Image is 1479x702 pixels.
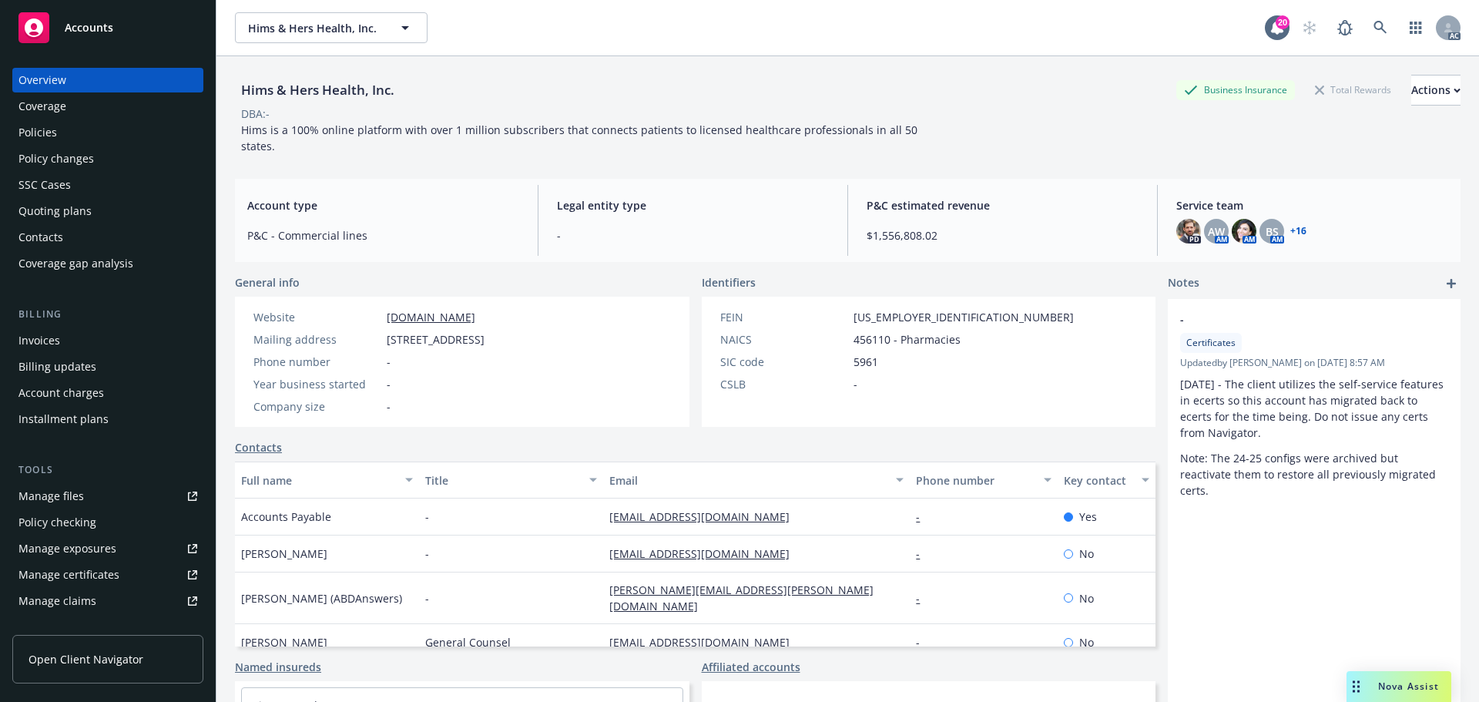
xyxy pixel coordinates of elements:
div: Policy checking [18,510,96,535]
span: No [1079,634,1094,650]
div: Manage BORs [18,615,91,640]
span: Open Client Navigator [29,651,143,667]
a: Manage certificates [12,563,203,587]
span: Accounts Payable [241,509,331,525]
a: Installment plans [12,407,203,432]
div: Business Insurance [1176,80,1295,99]
button: Phone number [910,462,1057,499]
span: Legal entity type [557,197,829,213]
a: Start snowing [1294,12,1325,43]
a: Manage BORs [12,615,203,640]
span: - [557,227,829,244]
span: - [1180,311,1408,327]
button: Title [419,462,603,499]
div: Manage exposures [18,536,116,561]
div: Tools [12,462,203,478]
a: - [916,509,932,524]
span: 5961 [854,354,878,370]
div: Actions [1411,76,1461,105]
span: [PERSON_NAME] [241,546,327,562]
span: Account type [247,197,519,213]
a: - [916,635,932,650]
a: Named insureds [235,659,321,675]
a: Manage claims [12,589,203,613]
span: [PERSON_NAME] (ABDAnswers) [241,590,402,606]
a: +16 [1290,227,1306,236]
span: [US_EMPLOYER_IDENTIFICATION_NUMBER] [854,309,1074,325]
span: P&C - Commercial lines [247,227,519,244]
div: Billing updates [18,354,96,379]
span: General Counsel [425,634,511,650]
a: Policies [12,120,203,145]
a: [DOMAIN_NAME] [387,310,475,324]
a: Coverage gap analysis [12,251,203,276]
p: Note: The 24-25 configs were archived but reactivate them to restore all previously migrated certs. [1180,450,1448,499]
a: Coverage [12,94,203,119]
a: Contacts [235,439,282,455]
div: Phone number [253,354,381,370]
a: add [1442,274,1461,293]
span: Notes [1168,274,1199,293]
div: SSC Cases [18,173,71,197]
a: Policy changes [12,146,203,171]
a: Billing updates [12,354,203,379]
div: Invoices [18,328,60,353]
span: - [425,509,429,525]
span: Hims is a 100% online platform with over 1 million subscribers that connects patients to licensed... [241,123,921,153]
div: Website [253,309,381,325]
div: Account charges [18,381,104,405]
div: Manage claims [18,589,96,613]
a: Manage files [12,484,203,509]
img: photo [1232,219,1256,244]
div: Billing [12,307,203,322]
a: Switch app [1400,12,1431,43]
div: Total Rewards [1307,80,1399,99]
a: SSC Cases [12,173,203,197]
span: No [1079,590,1094,606]
p: [DATE] - The client utilizes the self-service features in ecerts so this account has migrated bac... [1180,376,1448,441]
img: photo [1176,219,1201,244]
div: Manage files [18,484,84,509]
span: Certificates [1186,336,1236,350]
a: [EMAIL_ADDRESS][DOMAIN_NAME] [609,509,802,524]
span: - [387,354,391,370]
span: - [387,398,391,415]
span: No [1079,546,1094,562]
div: -CertificatesUpdatedby [PERSON_NAME] on [DATE] 8:57 AM[DATE] - The client utilizes the self-servi... [1168,299,1461,511]
span: 456110 - Pharmacies [854,331,961,348]
div: Mailing address [253,331,381,348]
a: Overview [12,68,203,92]
a: Contacts [12,225,203,250]
a: [EMAIL_ADDRESS][DOMAIN_NAME] [609,635,802,650]
div: Email [609,472,887,489]
div: DBA: - [241,106,270,122]
a: Account charges [12,381,203,405]
a: Accounts [12,6,203,49]
span: - [425,546,429,562]
div: Quoting plans [18,199,92,223]
span: Yes [1079,509,1097,525]
a: Manage exposures [12,536,203,561]
div: Key contact [1064,472,1132,489]
span: P&C estimated revenue [867,197,1139,213]
span: Hims & Hers Health, Inc. [248,20,381,36]
div: Manage certificates [18,563,119,587]
div: Drag to move [1347,671,1366,702]
div: Year business started [253,376,381,392]
span: [PERSON_NAME] [241,634,327,650]
span: Nova Assist [1378,680,1439,693]
div: Title [425,472,580,489]
a: Invoices [12,328,203,353]
span: General info [235,274,300,291]
div: Policies [18,120,57,145]
div: SIC code [720,354,847,370]
span: Service team [1176,197,1448,213]
button: Email [603,462,910,499]
button: Actions [1411,75,1461,106]
a: [PERSON_NAME][EMAIL_ADDRESS][PERSON_NAME][DOMAIN_NAME] [609,583,874,613]
div: Coverage [18,94,66,119]
a: [EMAIL_ADDRESS][DOMAIN_NAME] [609,546,802,561]
a: Report a Bug [1330,12,1360,43]
div: Full name [241,472,396,489]
span: - [425,590,429,606]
